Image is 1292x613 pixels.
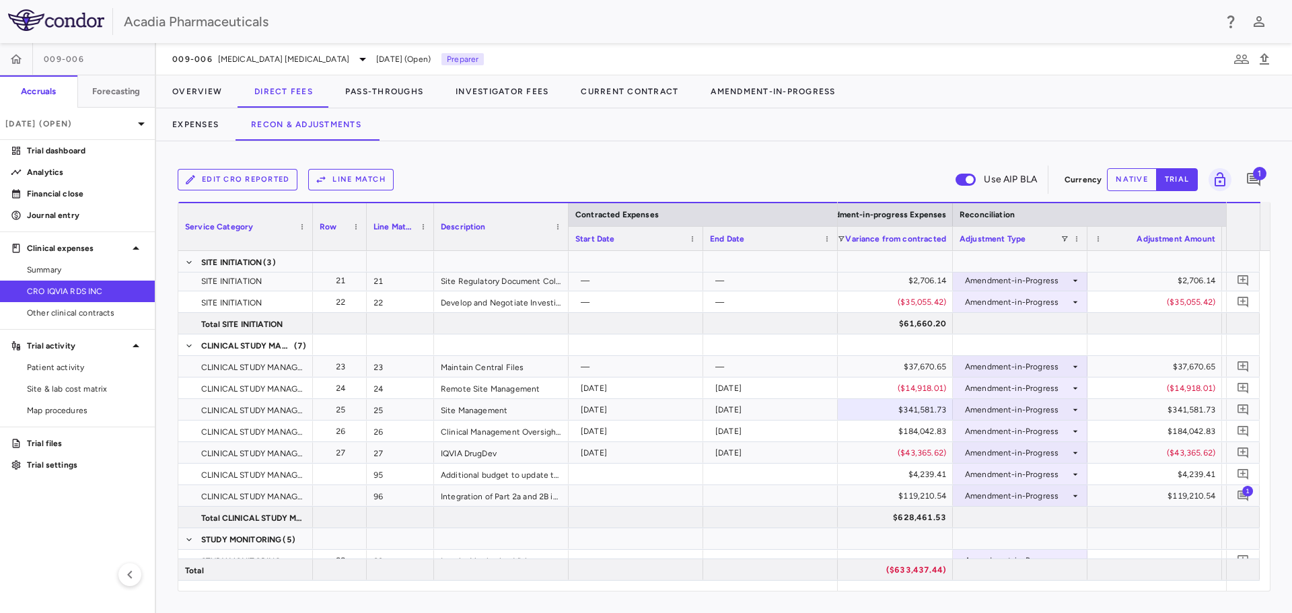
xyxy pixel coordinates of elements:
div: $341,581.73 [830,399,946,421]
span: CRO IQVIA RDS INC [27,285,144,297]
span: Total [185,560,204,581]
span: CLINICAL STUDY MANAGEMENT [201,443,305,464]
span: Line Match [373,222,415,231]
span: Start Date [575,234,615,244]
div: Site Regulatory Document Collection, Review and Approval [434,270,569,291]
div: Amendment-in-Progress [965,356,1070,377]
div: 27 [325,442,360,464]
p: Financial close [27,188,144,200]
button: Add comment [1234,379,1252,397]
span: Map procedures [27,404,144,417]
div: [DATE] [581,421,696,442]
span: SITE INITIATION [201,252,262,273]
p: Journal entry [27,209,144,221]
svg: Add comment [1237,360,1250,373]
div: Interim Monitoring Visit [434,550,569,571]
div: ($14,918.01) [830,377,946,399]
div: ($35,055.42) [1100,291,1215,313]
button: Amendment-In-Progress [694,75,851,108]
div: 22 [325,291,360,313]
div: Amendment-in-Progress [965,270,1070,291]
span: [DATE] (Open) [376,53,431,65]
span: CLINICAL STUDY MANAGEMENT [201,421,305,443]
p: Trial dashboard [27,145,144,157]
div: ($43,365.62) [1100,442,1215,464]
div: — [581,270,696,291]
button: Pass-Throughs [329,75,439,108]
img: logo-full-SnFGN8VE.png [8,9,104,31]
div: Amendment-in-Progress [965,399,1070,421]
svg: Add comment [1237,295,1250,308]
div: Site Management [434,399,569,420]
h6: Forecasting [92,85,141,98]
span: Reconciliation [960,210,1015,219]
div: ($35,055.42) [830,291,946,313]
span: Adjustment Type [960,234,1026,244]
div: — [715,291,831,313]
div: — [715,270,831,291]
div: ($43,365.62) [830,442,946,464]
svg: Add comment [1237,468,1250,480]
button: Add comment [1242,168,1265,191]
div: [DATE] [715,421,831,442]
span: CLINICAL STUDY MANAGEMENT [201,464,305,486]
p: [DATE] (Open) [5,118,133,130]
span: Row [320,222,336,231]
div: Additional budget to update the CTMS system with the new investigator grants [434,464,569,484]
button: Direct Fees [238,75,329,108]
svg: Add comment [1237,425,1250,437]
div: 22 [367,291,434,312]
div: 21 [325,270,360,291]
div: $119,210.54 [830,485,946,507]
span: STUDY MONITORING [201,550,281,572]
div: 24 [325,377,360,399]
div: 96 [367,485,434,506]
span: STUDY MONITORING [201,529,281,550]
div: Amendment-in-Progress [965,291,1070,313]
div: $628,461.53 [830,507,946,528]
div: $4,239.41 [1100,464,1215,485]
button: Add comment [1234,486,1252,505]
div: $37,670.65 [1100,356,1215,377]
div: $4,239.41 [830,464,946,485]
div: Amendment-in-Progress [965,421,1070,442]
span: Total CLINICAL STUDY MANAGEMENT [201,507,305,529]
span: SITE INITIATION [201,292,262,314]
span: CLINICAL STUDY MANAGEMENT [201,378,305,400]
span: (7) [294,335,306,357]
span: 009-006 [172,54,213,65]
button: Add comment [1234,293,1252,311]
p: Analytics [27,166,144,178]
button: Add comment [1234,465,1252,483]
span: Contracted Expenses [575,210,659,219]
div: $341,581.73 [1100,399,1215,421]
div: [DATE] [715,442,831,464]
div: Amendment-in-Progress [965,442,1070,464]
div: [DATE] [581,377,696,399]
div: $119,210.54 [1100,485,1215,507]
div: Clinical Management Oversight -Initiation, Conduct, Closeout, Reporting and Archiving [434,421,569,441]
button: Line Match [308,169,394,190]
button: Add comment [1234,443,1252,462]
div: 23 [325,356,360,377]
span: 1 [1253,167,1266,180]
div: ($14,918.01) [1100,377,1215,399]
span: CLINICAL STUDY MANAGEMENT [201,357,305,378]
p: Currency [1065,174,1102,186]
svg: Add comment [1237,489,1250,502]
div: 24 [367,377,434,398]
div: — [581,291,696,313]
div: Remote Site Management [434,377,569,398]
button: Add comment [1234,357,1252,375]
div: $61,660.20 [830,313,946,334]
span: 1 [1242,485,1253,496]
span: [MEDICAL_DATA] [MEDICAL_DATA] [218,53,349,65]
span: CLINICAL STUDY MANAGEMENT [201,486,305,507]
div: Amendment-in-Progress [965,377,1070,399]
div: 25 [367,399,434,420]
span: CLINICAL STUDY MANAGEMENT [201,335,293,357]
div: 26 [367,421,434,441]
div: 27 [367,442,434,463]
svg: Add comment [1237,403,1250,416]
button: Investigator Fees [439,75,565,108]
